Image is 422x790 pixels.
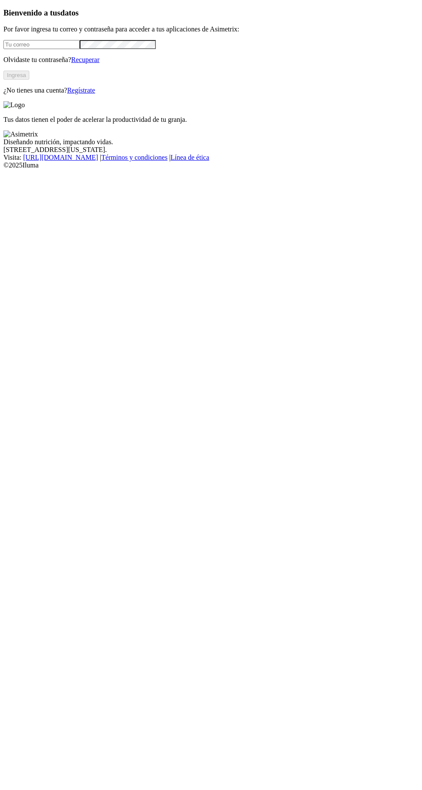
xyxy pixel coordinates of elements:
[3,56,419,64] p: Olvidaste tu contraseña?
[171,154,209,161] a: Línea de ética
[23,154,98,161] a: [URL][DOMAIN_NAME]
[67,87,95,94] a: Regístrate
[71,56,99,63] a: Recuperar
[3,138,419,146] div: Diseñando nutrición, impactando vidas.
[3,87,419,94] p: ¿No tienes una cuenta?
[3,40,80,49] input: Tu correo
[3,101,25,109] img: Logo
[3,161,419,169] div: © 2025 Iluma
[3,154,419,161] div: Visita : | |
[3,116,419,124] p: Tus datos tienen el poder de acelerar la productividad de tu granja.
[3,25,419,33] p: Por favor ingresa tu correo y contraseña para acceder a tus aplicaciones de Asimetrix:
[60,8,79,17] span: datos
[101,154,168,161] a: Términos y condiciones
[3,71,29,80] button: Ingresa
[3,8,419,18] h3: Bienvenido a tus
[3,146,419,154] div: [STREET_ADDRESS][US_STATE].
[3,130,38,138] img: Asimetrix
